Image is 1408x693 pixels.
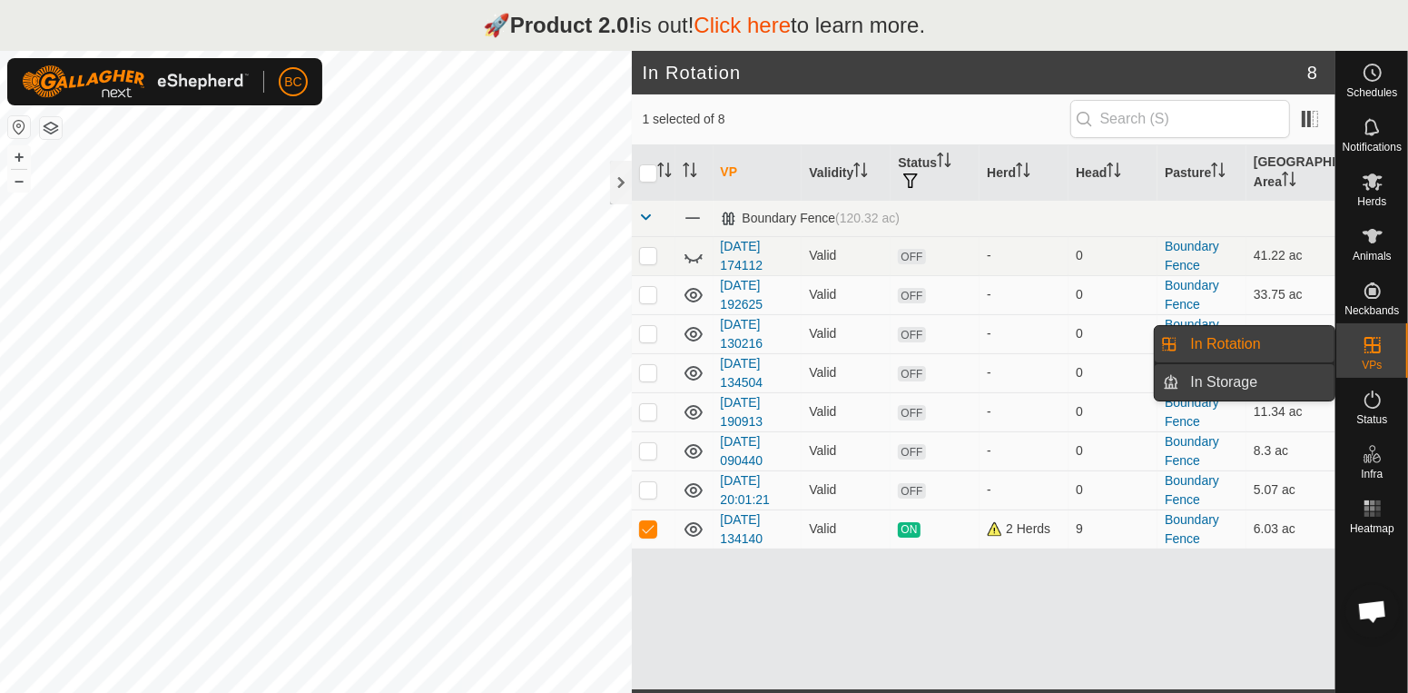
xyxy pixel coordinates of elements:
th: Pasture [1157,145,1246,201]
a: [DATE] 134504 [721,356,763,390]
td: Valid [802,275,891,314]
span: BC [284,73,301,92]
div: 2 Herds [987,520,1061,539]
a: [DATE] 20:01:21 [721,473,771,507]
a: [DATE] 134140 [721,512,763,546]
span: OFF [898,366,925,381]
p-sorticon: Activate to sort [1016,165,1030,180]
span: OFF [898,405,925,421]
span: Heatmap [1350,523,1394,534]
a: [DATE] 174112 [721,239,763,272]
td: 0 [1068,236,1157,275]
div: Boundary Fence [721,211,901,226]
span: ON [898,522,920,538]
button: Map Layers [40,117,62,139]
span: Status [1356,414,1387,425]
a: [DATE] 130216 [721,317,763,351]
span: OFF [898,327,925,342]
span: OFF [898,249,925,264]
span: Animals [1353,251,1392,262]
p-sorticon: Activate to sort [853,165,868,180]
a: Boundary Fence [1165,395,1219,429]
td: 5.07 ac [1246,470,1335,510]
span: OFF [898,444,925,460]
span: Notifications [1343,142,1402,153]
p-sorticon: Activate to sort [683,165,697,180]
span: OFF [898,288,925,303]
a: [DATE] 090440 [721,434,763,468]
h2: In Rotation [643,62,1307,84]
a: Click here [694,13,791,37]
button: + [8,146,30,168]
td: Valid [802,236,891,275]
td: 0 [1068,275,1157,314]
p-sorticon: Activate to sort [1211,165,1226,180]
td: 9 [1068,510,1157,549]
td: 0 [1068,470,1157,510]
div: Open chat [1345,584,1400,639]
li: In Rotation [1155,326,1334,362]
a: Boundary Fence [1165,512,1219,546]
div: - [987,246,1061,265]
th: Herd [980,145,1068,201]
div: - [987,480,1061,500]
td: 0 [1068,431,1157,470]
li: In Storage [1155,364,1334,401]
td: 15.62 ac [1246,314,1335,353]
span: Infra [1361,469,1383,480]
input: Search (S) [1070,100,1290,138]
span: 1 selected of 8 [643,110,1070,129]
strong: Product 2.0! [510,13,636,37]
td: Valid [802,470,891,510]
span: In Rotation [1190,333,1260,355]
td: 33.75 ac [1246,275,1335,314]
th: [GEOGRAPHIC_DATA] Area [1246,145,1335,201]
div: - [987,402,1061,421]
p-sorticon: Activate to sort [1282,174,1296,189]
a: Boundary Fence [1165,434,1219,468]
td: 0 [1068,392,1157,431]
div: - [987,441,1061,460]
span: Neckbands [1344,305,1399,316]
td: Valid [802,314,891,353]
th: Head [1068,145,1157,201]
th: Validity [802,145,891,201]
span: Herds [1357,196,1386,207]
p-sorticon: Activate to sort [937,155,951,170]
td: Valid [802,392,891,431]
a: [DATE] 192625 [721,278,763,312]
p-sorticon: Activate to sort [1107,165,1121,180]
td: 0 [1068,353,1157,392]
span: VPs [1362,360,1382,371]
td: Valid [802,510,891,549]
td: 41.22 ac [1246,236,1335,275]
a: [DATE] 190913 [721,395,763,429]
td: 6.03 ac [1246,510,1335,549]
div: - [987,363,1061,382]
div: - [987,324,1061,343]
td: Valid [802,353,891,392]
span: Schedules [1346,87,1397,98]
th: Status [891,145,980,201]
span: 8 [1307,59,1317,86]
td: 8.3 ac [1246,431,1335,470]
td: Valid [802,431,891,470]
th: VP [714,145,802,201]
a: In Storage [1179,364,1334,401]
a: Boundary Fence [1165,278,1219,312]
img: Gallagher Logo [22,65,249,98]
a: In Rotation [1179,326,1334,362]
p-sorticon: Activate to sort [657,165,672,180]
button: – [8,170,30,192]
span: (120.32 ac) [835,211,900,225]
p: 🚀 is out! to learn more. [483,9,926,42]
a: Boundary Fence [1165,473,1219,507]
a: Boundary Fence [1165,239,1219,272]
td: 0 [1068,314,1157,353]
button: Reset Map [8,116,30,138]
a: Boundary Fence [1165,317,1219,351]
td: 11.34 ac [1246,392,1335,431]
div: - [987,285,1061,304]
span: OFF [898,483,925,499]
span: In Storage [1190,371,1257,393]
